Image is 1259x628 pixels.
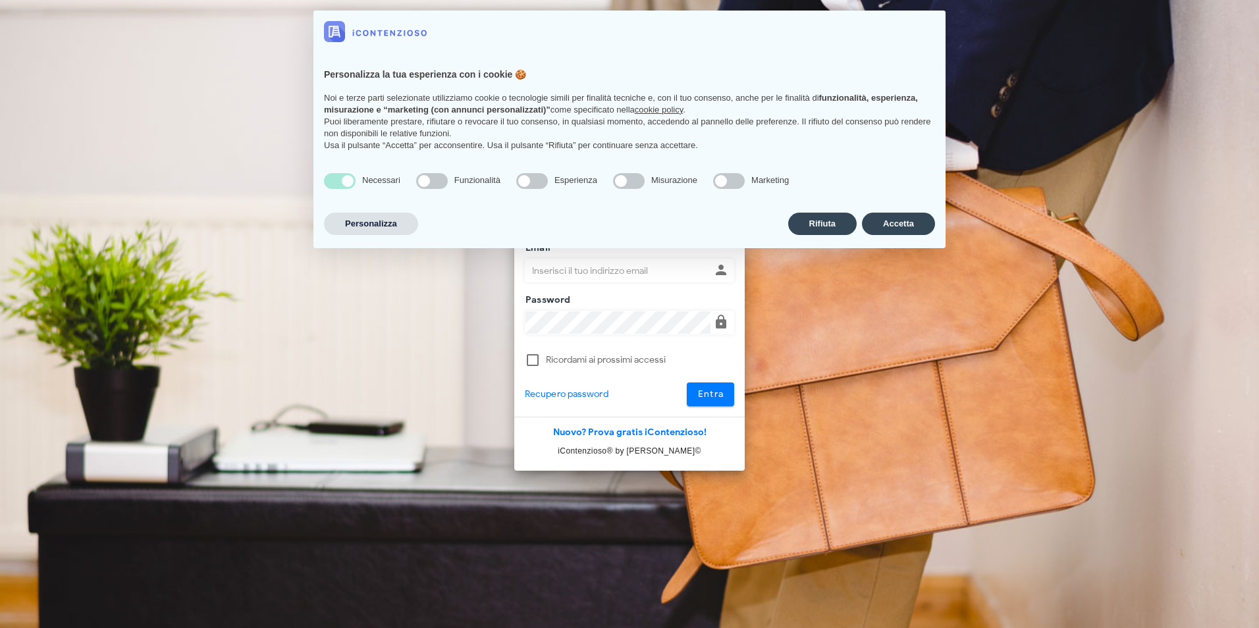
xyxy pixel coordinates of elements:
a: cookie policy - il link si apre in una nuova scheda [635,105,683,115]
a: Recupero password [525,387,608,402]
p: Puoi liberamente prestare, rifiutare o revocare il tuo consenso, in qualsiasi momento, accedendo ... [324,116,935,140]
a: Nuovo? Prova gratis iContenzioso! [553,427,707,438]
button: Personalizza [324,213,418,235]
button: Rifiuta [788,213,857,235]
p: Usa il pulsante “Accetta” per acconsentire. Usa il pulsante “Rifiuta” per continuare senza accett... [324,140,935,151]
span: Esperienza [554,175,597,185]
button: Accetta [862,213,935,235]
h2: Personalizza la tua esperienza con i cookie 🍪 [324,68,935,82]
label: Password [522,294,571,307]
span: Misurazione [651,175,697,185]
span: Marketing [751,175,789,185]
button: Entra [687,382,735,406]
input: Inserisci il tuo indirizzo email [525,259,710,282]
span: Entra [697,388,724,400]
p: Noi e terze parti selezionate utilizziamo cookie o tecnologie simili per finalità tecniche e, con... [324,92,935,116]
p: iContenzioso® by [PERSON_NAME]© [514,444,745,458]
span: Funzionalità [454,175,500,185]
strong: funzionalità, esperienza, misurazione e “marketing (con annunci personalizzati)” [324,93,918,115]
label: Ricordami ai prossimi accessi [546,353,734,367]
img: logo [324,21,427,42]
span: Necessari [362,175,400,185]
